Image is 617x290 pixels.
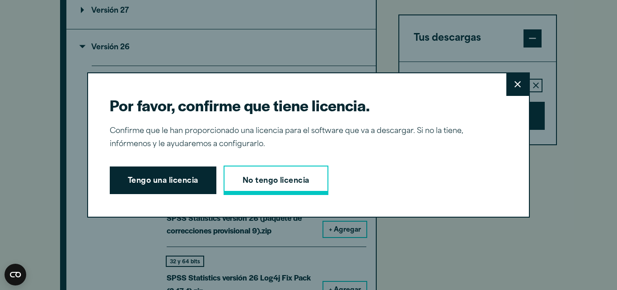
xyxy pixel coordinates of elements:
[128,177,198,185] font: Tengo una licencia
[5,264,26,285] button: Abrir el widget CMP
[243,177,309,185] font: No tengo licencia
[110,166,216,195] button: Tengo una licencia
[224,166,328,195] a: No tengo licencia
[110,128,463,148] font: Confirme que le han proporcionado una licencia para el software que va a descargar. Si no la tien...
[110,94,370,116] font: Por favor, confirme que tiene licencia.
